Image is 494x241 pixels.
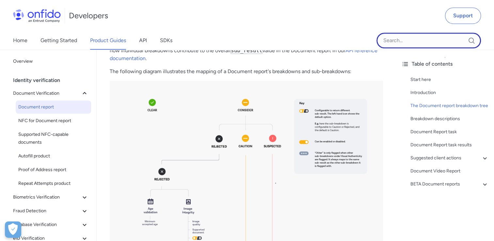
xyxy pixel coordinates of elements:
[5,221,21,238] div: Cookie Preferences
[16,150,91,163] a: Autofill product
[69,10,108,21] h1: Developers
[13,89,81,97] span: Document Verification
[410,76,489,84] a: Start here
[13,57,88,65] span: Overview
[110,68,383,75] p: The following diagram illustrates the mapping of a Document report's breakdowns and sub-breakdowns:
[18,117,88,125] span: NFC for Document report
[40,31,77,50] a: Getting Started
[16,128,91,149] a: Supported NFC-capable documents
[10,191,91,204] button: Biometrics Verification
[410,141,489,149] a: Document Report task results
[13,9,61,22] img: Onfido Logo
[16,114,91,127] a: NFC for Document report
[410,167,489,175] a: Document Video Report
[18,103,88,111] span: Document report
[18,166,88,174] span: Proof of Address report
[10,218,91,231] button: Database Verification
[445,8,481,24] a: Support
[16,101,91,114] a: Document report
[401,60,489,68] div: Table of contents
[16,177,91,190] a: Repeat Attempts product
[13,193,81,201] span: Biometrics Verification
[410,115,489,123] a: Breakdown descriptions
[90,31,126,50] a: Product Guides
[10,87,91,100] button: Document Verification
[410,154,489,162] a: Suggested client actions
[410,128,489,136] a: Document Report task
[18,152,88,160] span: Autofill product
[13,74,94,87] div: Identity verification
[18,180,88,187] span: Repeat Attempts product
[10,204,91,217] button: Fraud Detection
[10,55,91,68] a: Overview
[13,31,27,50] a: Home
[16,163,91,176] a: Proof of Address report
[139,31,147,50] a: API
[376,33,481,48] input: Onfido search input field
[13,221,81,229] span: Database Verification
[410,102,489,110] a: The Document report breakdown tree
[410,180,489,188] a: BETA Document reports
[110,47,377,61] a: API reference documentation
[5,221,21,238] button: Open Preferences
[13,207,81,215] span: Fraud Detection
[231,47,263,54] code: sub_result
[18,131,88,146] span: Supported NFC-capable documents
[160,31,172,50] a: SDKs
[410,89,489,97] a: Introduction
